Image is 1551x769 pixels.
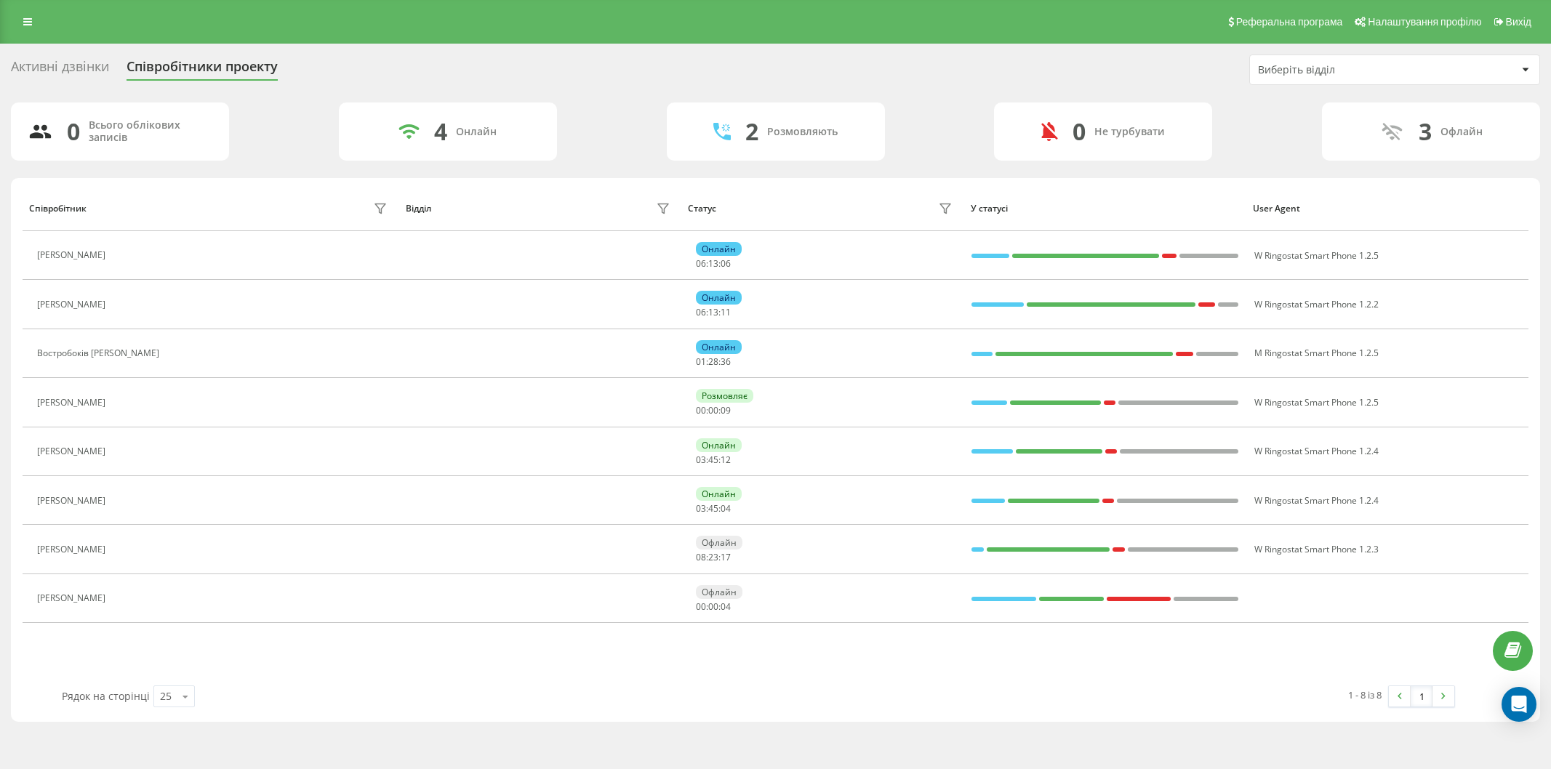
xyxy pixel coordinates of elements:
font: 4 [434,116,447,147]
font: [PERSON_NAME] [37,494,105,507]
font: 3 [1419,116,1432,147]
font: : [706,600,708,613]
font: Налаштування профілю [1368,16,1481,28]
font: Офлайн [1440,124,1483,138]
font: Онлайн [702,243,736,255]
font: Онлайн [702,488,736,500]
font: 23 [708,551,718,563]
font: : [718,551,721,563]
font: [PERSON_NAME] [37,396,105,408]
font: W Ringostat Smart Phone 1.2.4 [1254,494,1379,507]
font: Статус [688,202,716,214]
font: Виберіть відділ [1258,63,1335,76]
font: 45 [708,502,718,515]
font: Співробітник [29,202,87,214]
font: 45 [708,454,718,466]
font: Офлайн [702,586,737,598]
font: 36 [721,355,731,368]
font: : [718,454,721,466]
div: Open Intercom Messenger [1502,687,1536,722]
font: 1 [1419,690,1424,703]
font: : [706,355,708,368]
font: 03 [696,502,706,515]
font: 00 [708,600,718,613]
font: Онлайн [702,341,736,353]
font: 00 [696,600,706,613]
font: Не турбувати [1094,124,1165,138]
font: : [718,355,721,368]
font: 12 [721,454,731,466]
font: 1 - 8 із 8 [1348,688,1382,701]
font: Офлайн [702,536,737,549]
font: 04 [721,600,731,613]
font: Реферальна програма [1236,16,1343,28]
font: Вихід [1506,16,1531,28]
font: User Agent [1253,202,1300,214]
font: 2 [745,116,758,147]
font: : [718,502,721,515]
font: 06:13:06 [696,257,731,270]
font: M Ringostat Smart Phone 1.2.5 [1254,347,1379,359]
font: 0 [67,116,80,147]
font: Всього облікових записів [89,118,180,144]
font: [PERSON_NAME] [37,592,105,604]
font: W Ringostat Smart Phone 1.2.4 [1254,445,1379,457]
font: Рядок на сторінці [62,689,150,703]
font: W Ringostat Smart Phone 1.2.5 [1254,249,1379,262]
font: [PERSON_NAME] [37,298,105,310]
font: : [706,551,708,563]
font: 08 [696,551,706,563]
font: W Ringostat Smart Phone 1.2.3 [1254,543,1379,555]
font: Онлайн [702,439,736,451]
font: [PERSON_NAME] [37,445,105,457]
font: Розмовляють [767,124,838,138]
font: Розмовляє [702,390,748,402]
font: [PERSON_NAME] [37,249,105,261]
font: 03 [696,454,706,466]
font: : [706,454,708,466]
font: 28 [708,355,718,368]
font: Онлайн [456,124,497,138]
font: 25 [160,689,172,703]
font: 04 [721,502,731,515]
font: Востробоків [PERSON_NAME] [37,347,159,359]
font: 00:00:09 [696,404,731,416]
font: 01 [696,355,706,368]
font: : [706,502,708,515]
font: W Ringostat Smart Phone 1.2.2 [1254,298,1379,310]
font: : [718,600,721,613]
font: Активні дзвінки [11,57,109,75]
font: У статусі [971,202,1008,214]
font: Відділ [406,202,431,214]
font: Онлайн [702,291,736,304]
font: 0 [1073,116,1086,147]
font: W Ringostat Smart Phone 1.2.5 [1254,396,1379,408]
font: 06:13:11 [696,306,731,318]
font: 17 [721,551,731,563]
font: [PERSON_NAME] [37,543,105,555]
font: Співробітники проекту [127,57,278,75]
